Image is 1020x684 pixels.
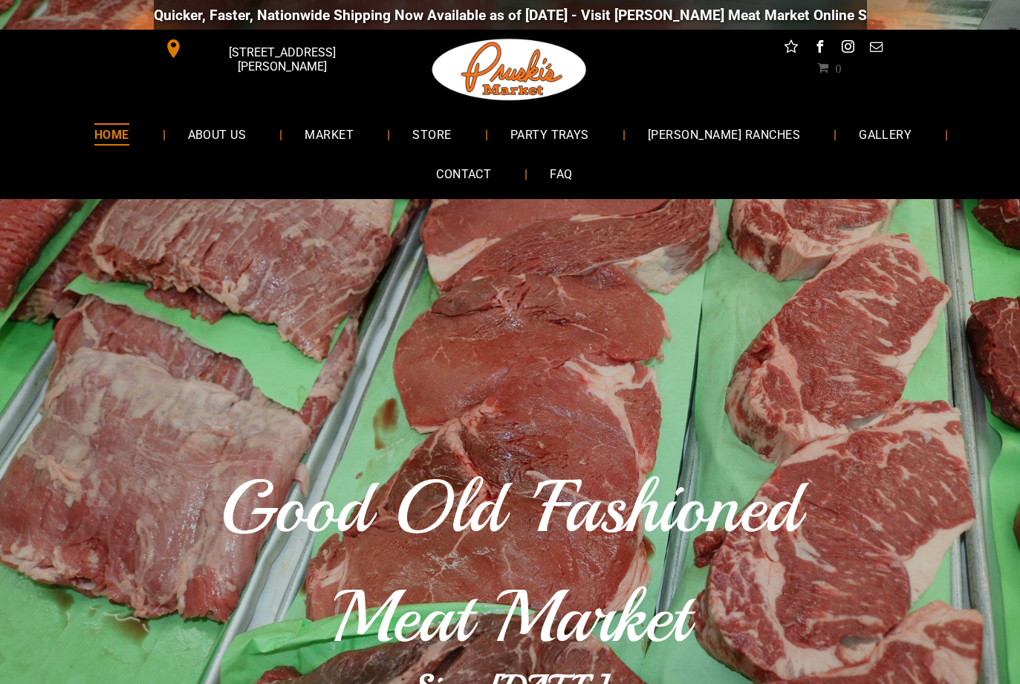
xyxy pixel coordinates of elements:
a: MARKET [282,114,376,154]
a: FAQ [527,154,594,194]
span: Good Old 'Fashioned Meat Market [220,461,800,663]
a: Social network [782,37,801,60]
a: [STREET_ADDRESS][PERSON_NAME] [154,37,381,60]
a: GALLERY [837,114,934,154]
img: Pruski-s+Market+HQ+Logo2-259w.png [429,30,590,110]
a: instagram [838,37,857,60]
span: [STREET_ADDRESS][PERSON_NAME] [186,38,377,81]
a: STORE [390,114,473,154]
a: CONTACT [414,154,513,194]
a: PARTY TRAYS [488,114,611,154]
a: facebook [810,37,829,60]
a: email [866,37,886,60]
a: ABOUT US [166,114,269,154]
a: [PERSON_NAME] RANCHES [626,114,822,154]
a: HOME [72,114,152,154]
span: 0 [835,62,841,74]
